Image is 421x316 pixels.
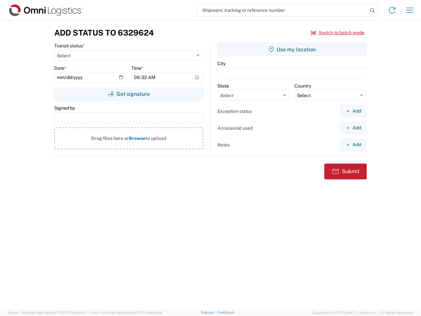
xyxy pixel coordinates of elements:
[217,108,252,114] label: Exception status
[324,164,367,179] button: Submit
[217,142,230,148] label: Notes
[129,136,145,141] span: Browse
[54,87,203,100] button: Get signature
[201,310,217,314] a: Support
[217,61,226,66] label: City
[340,122,367,134] button: Add
[197,4,368,16] input: Shipment, tracking or reference number
[54,65,66,71] label: Date
[91,136,129,141] span: Drag files here or
[8,311,86,315] span: Server: 2025.18.0-dd719145275
[217,83,229,89] label: State
[294,83,311,89] label: Country
[131,65,143,71] label: Time
[62,311,86,315] span: [DATE] 09:51:11
[145,136,166,141] span: to upload
[54,28,154,38] h3: Add Status to 6329624
[217,43,367,56] button: Use my location
[217,310,234,314] a: Feedback
[135,311,162,315] span: [DATE] 09:32:48
[54,43,85,49] label: Transit status
[217,125,253,131] label: Accessorial used
[312,310,413,316] span: Copyright © [DATE]-[DATE] Agistix Inc., All Rights Reserved
[54,105,75,111] label: Signed by
[311,27,364,38] button: Switch to batch mode
[89,311,162,315] span: Client: 2025.18.0-9839db4
[340,105,367,117] button: Add
[340,139,367,151] button: Add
